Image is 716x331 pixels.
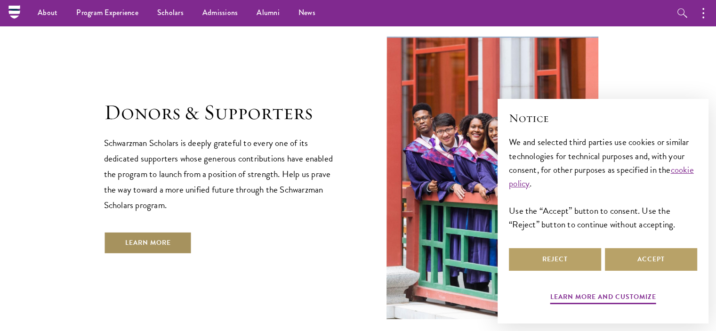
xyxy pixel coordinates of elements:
div: We and selected third parties use cookies or similar technologies for technical purposes and, wit... [509,135,697,231]
button: Accept [605,248,697,271]
a: Learn More [104,232,192,254]
p: Schwarzman Scholars is deeply grateful to every one of its dedicated supporters whose generous co... [104,135,339,213]
button: Reject [509,248,601,271]
button: Learn more and customize [550,291,656,306]
h1: Donors & Supporters [104,99,339,126]
a: cookie policy [509,163,694,190]
h2: Notice [509,110,697,126]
